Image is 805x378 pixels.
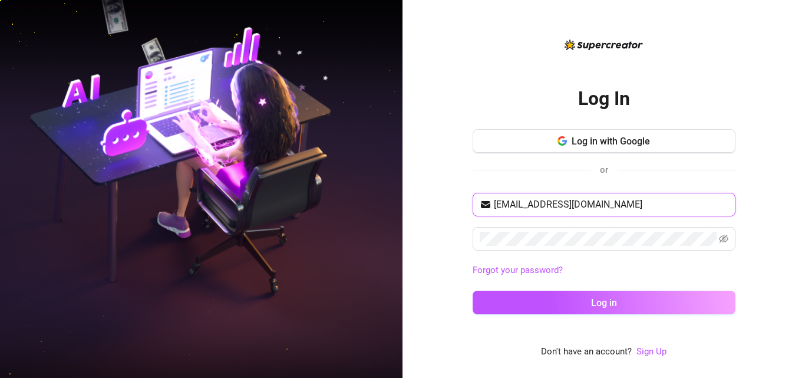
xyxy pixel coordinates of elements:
span: or [600,165,608,175]
h2: Log In [578,87,630,111]
a: Forgot your password? [473,265,563,275]
button: Log in [473,291,735,314]
input: Your email [494,198,728,212]
a: Sign Up [636,346,667,357]
img: logo-BBDzfeDw.svg [565,40,643,50]
a: Forgot your password? [473,264,735,278]
span: Log in with Google [572,136,650,147]
span: Log in [591,297,617,308]
span: eye-invisible [719,234,728,244]
span: Don't have an account? [541,345,632,359]
a: Sign Up [636,345,667,359]
button: Log in with Google [473,129,735,153]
